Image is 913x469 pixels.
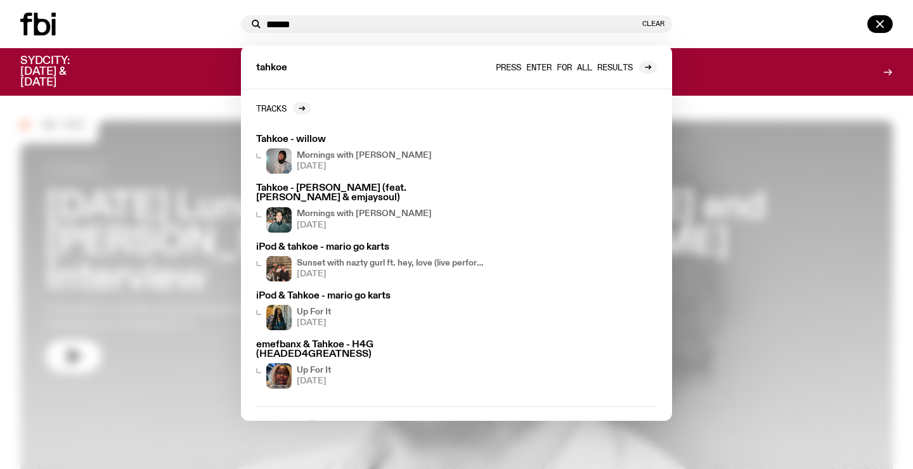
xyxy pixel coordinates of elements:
[251,286,495,335] a: iPod & Tahkoe - mario go kartsIfy - a Brown Skin girl with black braided twists, looking up to th...
[297,308,331,316] h4: Up For It
[297,221,432,229] span: [DATE]
[297,151,432,160] h4: Mornings with [PERSON_NAME]
[256,103,287,113] h2: Tracks
[297,162,432,170] span: [DATE]
[251,335,495,394] a: emefbanx & Tahkoe - H4G (HEADED4GREATNESS)Up For It[DATE]
[297,377,331,385] span: [DATE]
[297,270,489,278] span: [DATE]
[256,243,489,252] h3: iPod & tahkoe - mario go karts
[496,62,633,72] span: Press enter for all results
[266,148,292,174] img: Kana Frazer is smiling at the camera with her head tilted slightly to her left. She wears big bla...
[256,292,489,301] h3: iPod & Tahkoe - mario go karts
[266,305,292,330] img: Ify - a Brown Skin girl with black braided twists, looking up to the side with her tongue stickin...
[297,259,489,267] h4: Sunset with nazty gurl ft. hey, love (live performance)
[251,130,495,179] a: Tahkoe - willowKana Frazer is smiling at the camera with her head tilted slightly to her left. Sh...
[256,135,489,145] h3: Tahkoe - willow
[642,20,664,27] button: Clear
[297,366,331,375] h4: Up For It
[297,210,432,218] h4: Mornings with [PERSON_NAME]
[251,238,495,286] a: iPod & tahkoe - mario go kartsSunset with nazty gurl ft. hey, love (live performance)[DATE]
[297,319,331,327] span: [DATE]
[256,340,489,359] h3: emefbanx & Tahkoe - H4G (HEADED4GREATNESS)
[256,102,311,115] a: Tracks
[251,179,495,237] a: Tahkoe - [PERSON_NAME] (feat. [PERSON_NAME] & emjaysoul)Radio presenter Ben Hansen sits in front ...
[496,61,657,74] a: Press enter for all results
[256,184,489,203] h3: Tahkoe - [PERSON_NAME] (feat. [PERSON_NAME] & emjaysoul)
[20,56,101,88] h3: SYDCITY: [DATE] & [DATE]
[266,207,292,233] img: Radio presenter Ben Hansen sits in front of a wall of photos and an fbi radio sign. Film photo. B...
[256,63,287,73] span: tahkoe
[256,420,321,432] a: Episodes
